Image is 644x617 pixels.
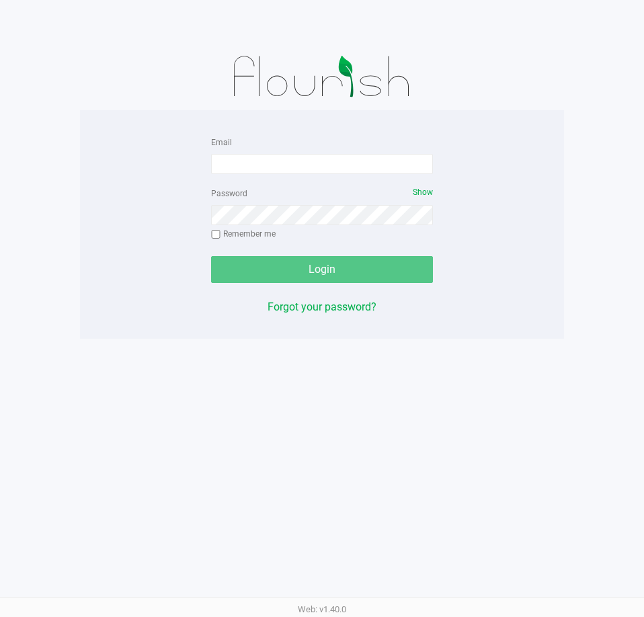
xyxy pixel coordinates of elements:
[413,188,433,197] span: Show
[298,604,346,614] span: Web: v1.40.0
[268,299,376,315] button: Forgot your password?
[211,230,220,239] input: Remember me
[211,188,247,200] label: Password
[211,228,276,240] label: Remember me
[211,136,232,149] label: Email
